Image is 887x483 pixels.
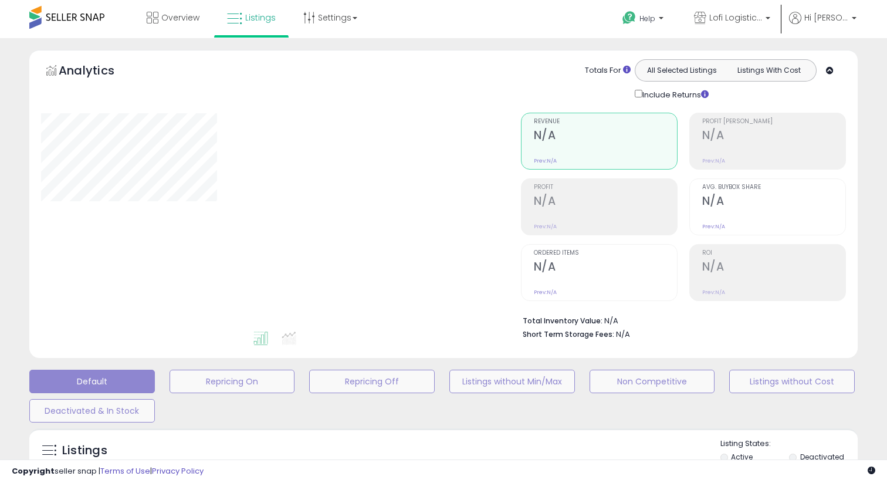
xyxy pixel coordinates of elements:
[534,129,677,144] h2: N/A
[534,157,557,164] small: Prev: N/A
[702,260,845,276] h2: N/A
[523,329,614,339] b: Short Term Storage Fees:
[702,250,845,256] span: ROI
[534,119,677,125] span: Revenue
[534,289,557,296] small: Prev: N/A
[702,223,725,230] small: Prev: N/A
[639,13,655,23] span: Help
[523,316,602,326] b: Total Inventory Value:
[59,62,137,82] h5: Analytics
[804,12,848,23] span: Hi [PERSON_NAME]
[709,12,762,23] span: Lofi Logistics LLC
[702,194,845,210] h2: N/A
[534,194,677,210] h2: N/A
[523,313,837,327] li: N/A
[534,184,677,191] span: Profit
[702,119,845,125] span: Profit [PERSON_NAME]
[729,370,855,393] button: Listings without Cost
[245,12,276,23] span: Listings
[616,329,630,340] span: N/A
[626,87,723,101] div: Include Returns
[789,12,856,38] a: Hi [PERSON_NAME]
[29,399,155,423] button: Deactivated & In Stock
[161,12,199,23] span: Overview
[702,289,725,296] small: Prev: N/A
[309,370,435,393] button: Repricing Off
[613,2,675,38] a: Help
[12,466,204,477] div: seller snap | |
[702,184,845,191] span: Avg. Buybox Share
[702,157,725,164] small: Prev: N/A
[702,129,845,144] h2: N/A
[534,223,557,230] small: Prev: N/A
[449,370,575,393] button: Listings without Min/Max
[585,65,631,76] div: Totals For
[622,11,637,25] i: Get Help
[29,370,155,393] button: Default
[725,63,812,78] button: Listings With Cost
[170,370,295,393] button: Repricing On
[590,370,715,393] button: Non Competitive
[12,465,55,477] strong: Copyright
[638,63,726,78] button: All Selected Listings
[534,260,677,276] h2: N/A
[534,250,677,256] span: Ordered Items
